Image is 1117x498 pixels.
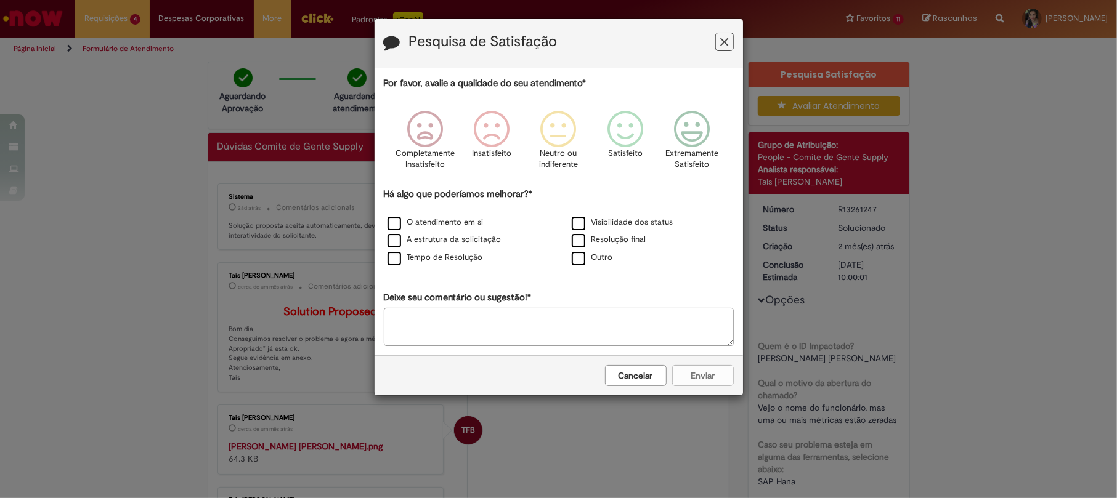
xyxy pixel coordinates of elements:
div: Há algo que poderíamos melhorar?* [384,188,734,267]
p: Satisfeito [608,148,643,159]
p: Completamente Insatisfeito [396,148,455,171]
label: Pesquisa de Satisfação [409,34,558,50]
p: Insatisfeito [472,148,511,159]
label: Por favor, avalie a qualidade do seu atendimento* [384,77,587,90]
p: Extremamente Satisfeito [665,148,718,171]
div: Extremamente Satisfeito [660,102,723,186]
div: Insatisfeito [460,102,523,186]
label: A estrutura da solicitação [388,234,502,246]
label: Visibilidade dos status [572,217,673,228]
div: Completamente Insatisfeito [394,102,457,186]
div: Neutro ou indiferente [527,102,590,186]
label: O atendimento em si [388,217,484,228]
p: Neutro ou indiferente [536,148,580,171]
label: Tempo de Resolução [388,252,483,263]
button: Cancelar [605,365,667,386]
label: Deixe seu comentário ou sugestão!* [384,291,532,304]
label: Resolução final [572,234,646,246]
label: Outro [572,252,613,263]
div: Satisfeito [594,102,657,186]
